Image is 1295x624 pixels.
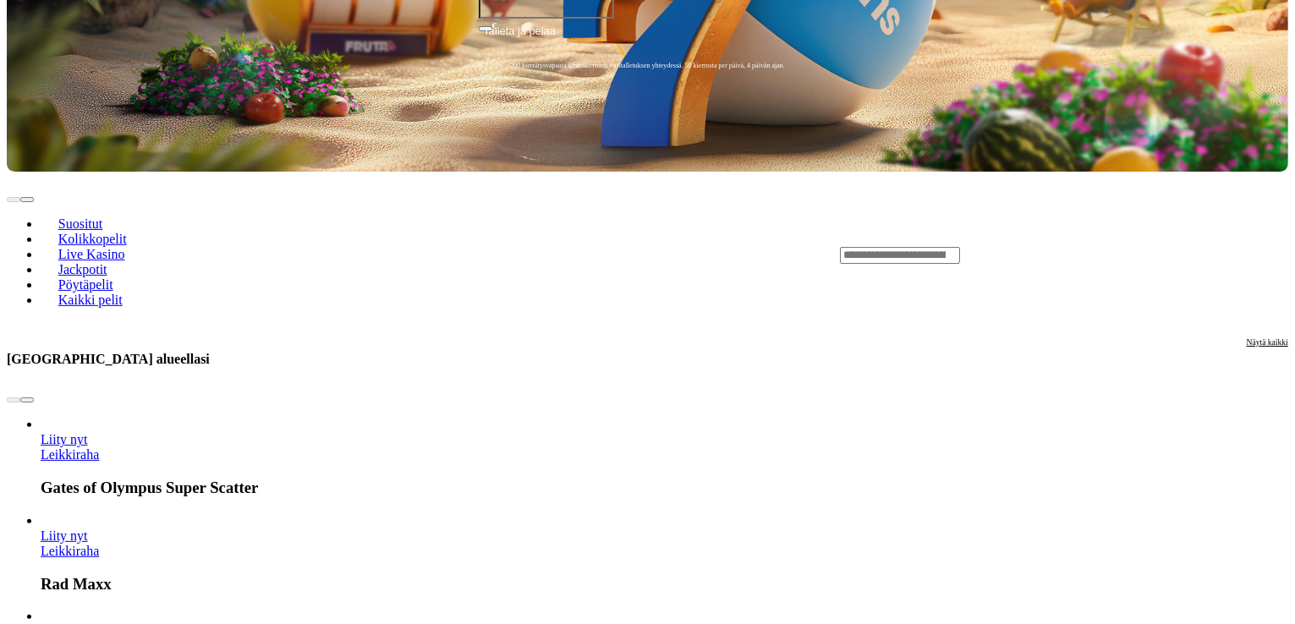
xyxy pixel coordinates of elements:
span: Jackpotit [52,262,114,276]
button: next slide [20,197,34,202]
a: Näytä kaikki [1247,337,1288,380]
span: Live Kasino [52,247,132,261]
span: Pöytäpelit [52,277,120,292]
span: Suositut [52,216,109,231]
button: prev slide [7,197,20,202]
button: next slide [20,397,34,402]
a: Jackpotit [41,257,124,282]
span: Liity nyt [41,528,88,543]
a: Pöytäpelit [41,272,130,298]
span: Kaikki pelit [52,293,129,307]
nav: Lobby [7,188,806,321]
button: prev slide [7,397,20,402]
span: Kolikkopelit [52,232,134,246]
span: Liity nyt [41,432,88,446]
a: Suositut [41,211,120,237]
a: Gates of Olympus Super Scatter [41,432,88,446]
span: € [492,20,497,30]
input: Search [840,247,960,264]
button: Talleta ja pelaa [479,22,817,54]
h3: [GEOGRAPHIC_DATA] alueellasi [7,351,210,367]
span: Näytä kaikki [1247,337,1288,347]
a: Live Kasino [41,242,142,267]
a: Rad Maxx [41,544,99,558]
span: Talleta ja pelaa [484,23,556,53]
a: Kolikkopelit [41,227,144,252]
a: Kaikki pelit [41,287,140,313]
a: Gates of Olympus Super Scatter [41,447,99,462]
a: Rad Maxx [41,528,88,543]
header: Lobby [7,172,1288,337]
